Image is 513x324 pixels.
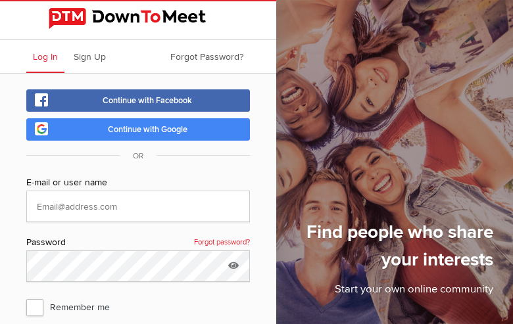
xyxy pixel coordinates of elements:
[26,89,250,112] a: Continue with Facebook
[26,40,64,73] a: Log In
[26,175,250,191] div: E-mail or user name
[108,124,187,135] span: Continue with Google
[26,191,250,222] input: Email@address.com
[293,218,493,281] h1: Find people who share your interests
[74,51,106,62] span: Sign Up
[26,118,250,141] a: Continue with Google
[293,281,493,304] p: Start your own online community
[103,95,192,106] span: Continue with Facebook
[194,235,250,250] a: Forgot password?
[67,40,112,73] a: Sign Up
[26,235,250,250] div: Password
[33,51,58,62] span: Log In
[49,8,228,29] img: DownToMeet
[120,151,157,161] span: OR
[26,295,123,319] span: Remember me
[164,40,250,73] a: Forgot Password?
[170,51,243,62] span: Forgot Password?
